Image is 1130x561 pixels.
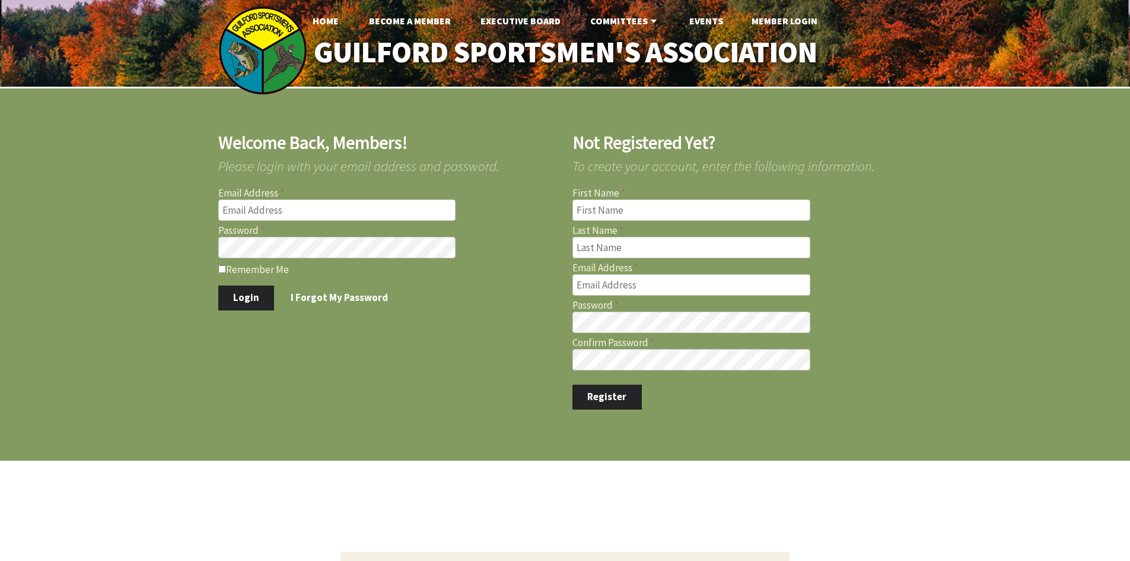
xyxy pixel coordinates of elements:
a: Committees [581,9,669,33]
input: First Name [572,199,810,221]
label: Password [218,226,558,236]
span: Please login with your email address and password. [218,152,558,173]
label: Email Address [218,188,558,198]
span: To create your account, enter the following information. [572,152,912,173]
button: Login [218,286,275,310]
h2: Not Registered Yet? [572,134,912,152]
a: Guilford Sportsmen's Association [288,27,842,78]
a: Home [303,9,348,33]
input: Last Name [572,237,810,258]
label: Confirm Password [572,338,912,348]
label: Password [572,300,912,310]
a: Become A Member [359,9,460,33]
h2: Welcome Back, Members! [218,134,558,152]
input: Email Address [572,274,810,296]
input: Remember Me [218,265,226,273]
img: logo_sm.png [218,6,307,95]
label: Remember Me [218,263,558,275]
button: Register [572,385,642,410]
input: Email Address [218,199,456,221]
a: Events [680,9,733,33]
label: First Name [572,188,912,198]
label: Email Address [572,263,912,273]
a: Member Login [742,9,827,33]
a: I Forgot My Password [276,286,403,310]
a: Executive Board [471,9,570,33]
label: Last Name [572,226,912,236]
